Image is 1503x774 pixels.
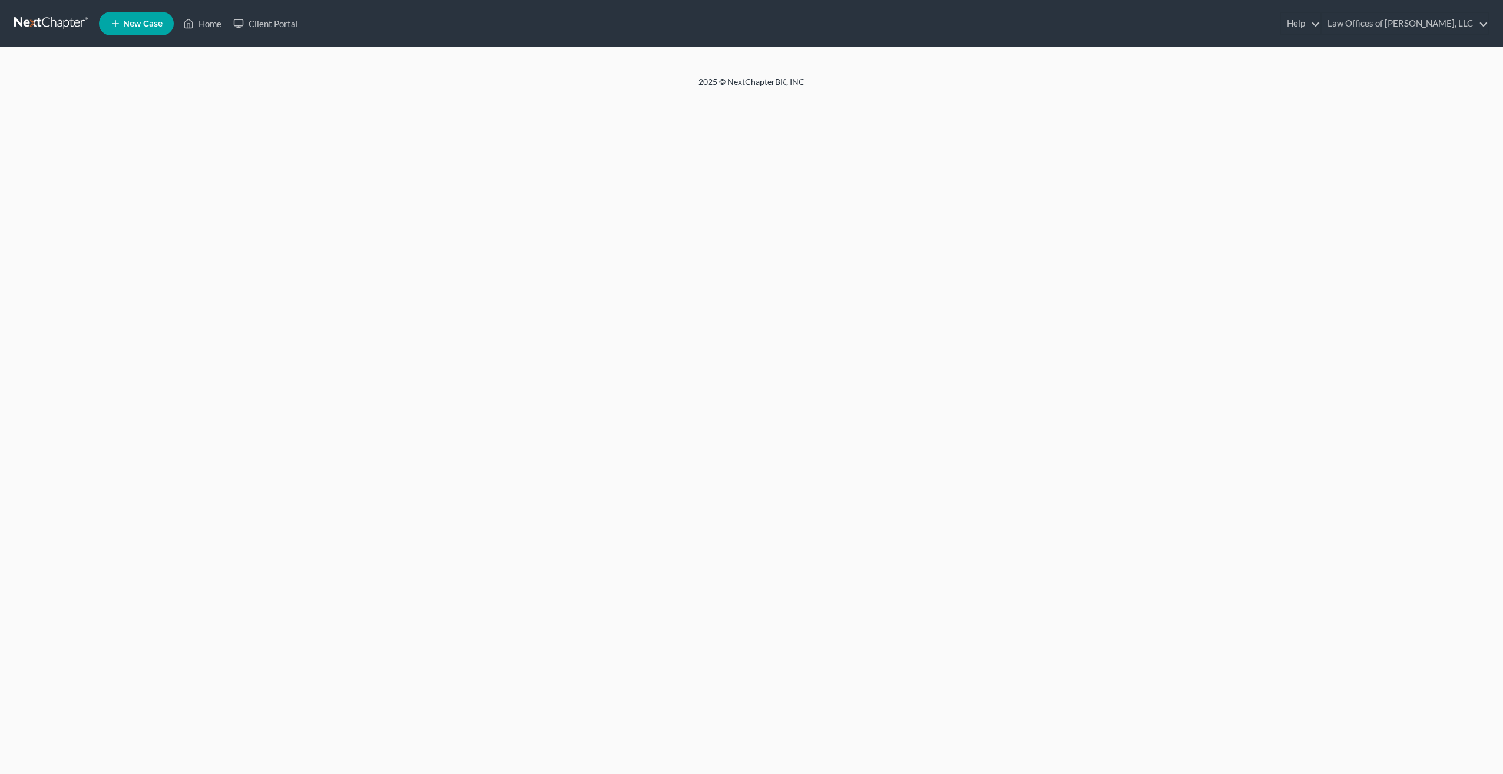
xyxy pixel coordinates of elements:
a: Law Offices of [PERSON_NAME], LLC [1322,13,1488,34]
div: 2025 © NextChapterBK, INC [416,76,1087,97]
a: Home [177,13,227,34]
a: Help [1281,13,1320,34]
a: Client Portal [227,13,304,34]
new-legal-case-button: New Case [99,12,174,35]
